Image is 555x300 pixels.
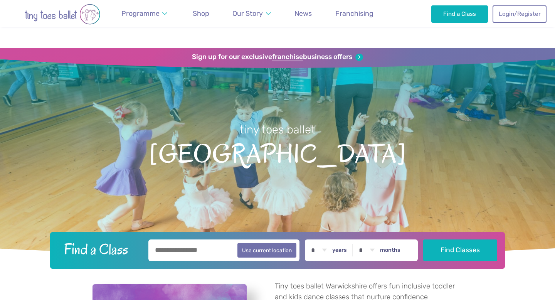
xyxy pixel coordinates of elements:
span: Franchising [335,9,373,17]
h2: Find a Class [58,239,143,259]
a: Login/Register [493,5,547,22]
span: Programme [121,9,160,17]
img: tiny toes ballet [8,4,116,25]
span: News [294,9,312,17]
a: Sign up for our exclusivefranchisebusiness offers [192,53,363,61]
label: months [380,247,400,254]
span: Our Story [232,9,263,17]
a: Our Story [229,5,274,22]
label: years [332,247,347,254]
a: Shop [189,5,213,22]
a: Find a Class [431,5,488,22]
button: Use current location [237,243,296,258]
span: Shop [193,9,209,17]
a: News [291,5,315,22]
small: tiny toes ballet [240,123,315,136]
span: [GEOGRAPHIC_DATA] [13,137,542,169]
strong: franchise [272,53,303,61]
a: Programme [118,5,171,22]
a: Franchising [332,5,377,22]
button: Find Classes [423,239,498,261]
